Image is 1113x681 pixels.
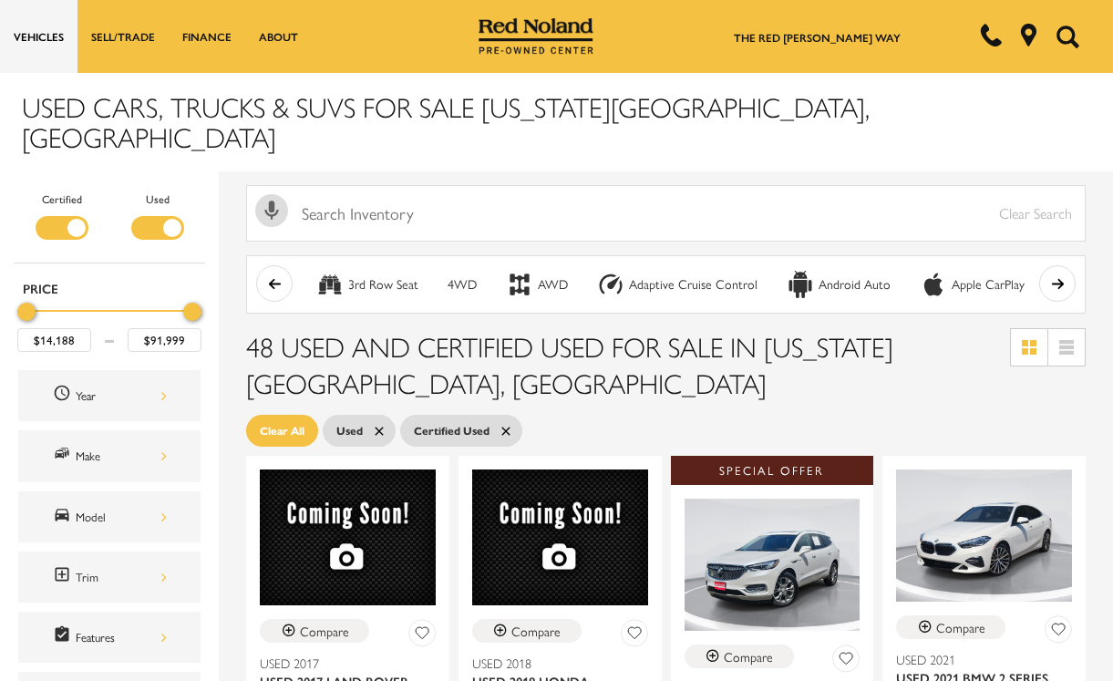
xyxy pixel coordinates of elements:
[76,567,167,587] div: Trim
[246,185,1086,242] input: Search Inventory
[1049,1,1086,72] button: Open the search field
[23,280,196,296] h5: Price
[260,619,369,643] button: Compare Vehicle
[479,18,593,55] img: Red Noland Pre-Owned
[76,627,167,647] div: Features
[128,328,201,352] input: Maximum
[787,271,814,298] div: Android Auto
[734,29,901,46] a: The Red [PERSON_NAME] Way
[14,190,205,263] div: Filter by Vehicle Type
[246,326,893,402] span: 48 Used and Certified Used for Sale in [US_STATE][GEOGRAPHIC_DATA], [GEOGRAPHIC_DATA]
[348,276,418,293] div: 3rd Row Seat
[685,645,794,668] button: Compare Vehicle
[472,619,582,643] button: Compare Vehicle
[18,612,201,663] div: FeaturesFeatures
[53,505,76,529] span: Model
[255,194,288,227] svg: Click to toggle on voice search
[316,271,344,298] div: 3rd Row Seat
[18,370,201,421] div: YearYear
[896,615,1005,639] button: Compare Vehicle
[496,265,578,304] button: AWDAWD
[260,469,436,605] img: 2017 Land Rover Range Rover Evoque SE Premium
[53,384,76,408] span: Year
[952,276,1025,293] div: Apple CarPlay
[438,265,487,304] button: 4WD
[587,265,768,304] button: Adaptive Cruise ControlAdaptive Cruise Control
[408,619,436,653] button: Save Vehicle
[479,25,593,43] a: Red Noland Pre-Owned
[76,507,167,527] div: Model
[260,419,304,442] span: Clear All
[42,190,82,208] label: Certified
[256,265,293,302] button: scroll left
[506,271,533,298] div: AWD
[300,623,349,639] div: Compare
[76,386,167,406] div: Year
[724,648,773,665] div: Compare
[448,276,477,293] div: 4WD
[18,491,201,542] div: ModelModel
[671,456,874,485] div: Special Offer
[472,469,648,605] img: 2018 Honda Accord Sport
[183,303,201,321] div: Maximum Price
[18,552,201,603] div: TrimTrim
[17,296,201,352] div: Price
[832,645,860,678] button: Save Vehicle
[1045,615,1072,649] button: Save Vehicle
[777,265,901,304] button: Android AutoAndroid Auto
[685,499,861,631] img: 2019 Buick Enclave Avenir
[1039,265,1076,302] button: scroll right
[920,271,947,298] div: Apple CarPlay
[336,419,363,442] span: Used
[597,271,624,298] div: Adaptive Cruise Control
[17,328,91,352] input: Minimum
[629,276,757,293] div: Adaptive Cruise Control
[18,430,201,481] div: MakeMake
[511,623,561,639] div: Compare
[621,619,648,653] button: Save Vehicle
[896,469,1072,602] img: 2021 BMW 2 Series 228i xDrive
[146,190,170,208] label: Used
[53,625,76,649] span: Features
[896,650,1058,668] span: Used 2021
[414,419,490,442] span: Certified Used
[819,276,891,293] div: Android Auto
[910,265,1035,304] button: Apple CarPlayApple CarPlay
[472,654,634,672] span: Used 2018
[53,444,76,468] span: Make
[538,276,568,293] div: AWD
[260,654,422,672] span: Used 2017
[53,565,76,589] span: Trim
[936,619,985,635] div: Compare
[17,303,36,321] div: Minimum Price
[76,446,167,466] div: Make
[306,265,428,304] button: 3rd Row Seat3rd Row Seat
